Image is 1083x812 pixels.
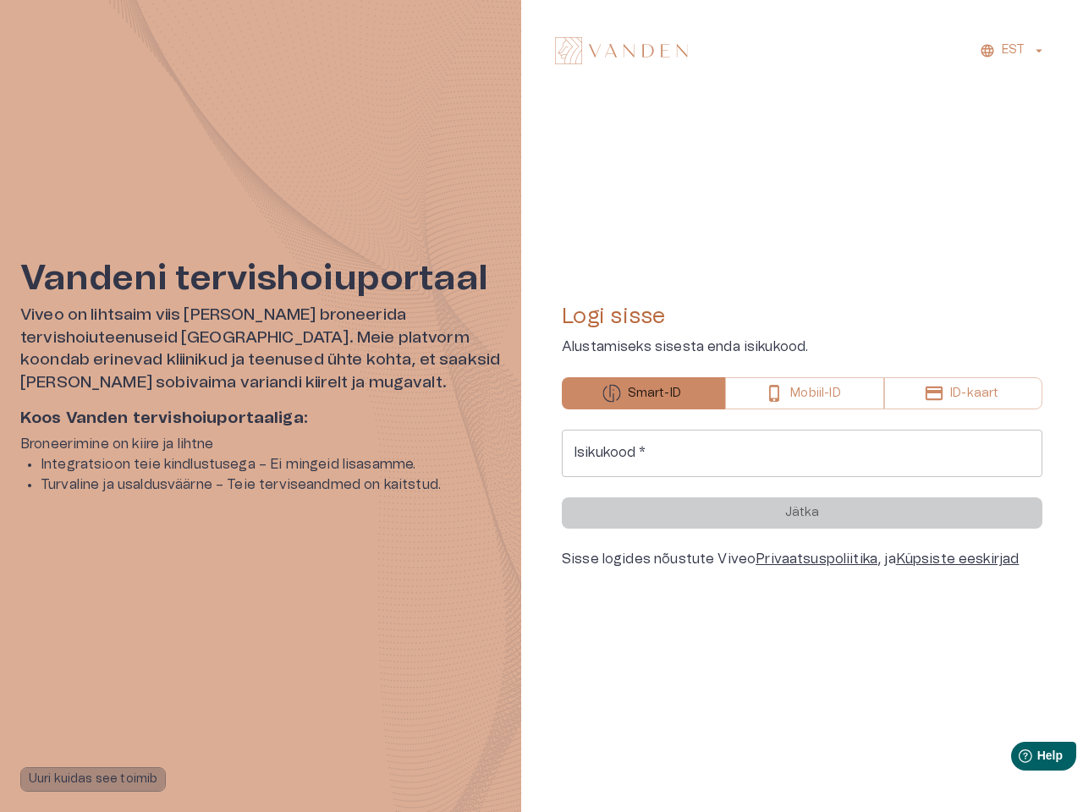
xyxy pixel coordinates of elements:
[562,337,1042,357] p: Alustamiseks sisesta enda isikukood.
[950,385,998,403] p: ID-kaart
[628,385,681,403] p: Smart-ID
[884,377,1042,409] button: ID-kaart
[756,552,877,566] a: Privaatsuspoliitika
[562,377,725,409] button: Smart-ID
[29,771,157,788] p: Uuri kuidas see toimib
[562,549,1042,569] div: Sisse logides nõustute Viveo , ja
[725,377,885,409] button: Mobiil-ID
[1002,41,1025,59] p: EST
[20,767,166,792] button: Uuri kuidas see toimib
[562,303,1042,330] h4: Logi sisse
[951,735,1083,782] iframe: Help widget launcher
[790,385,840,403] p: Mobiil-ID
[896,552,1020,566] a: Küpsiste eeskirjad
[977,38,1049,63] button: EST
[555,37,688,64] img: Vanden logo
